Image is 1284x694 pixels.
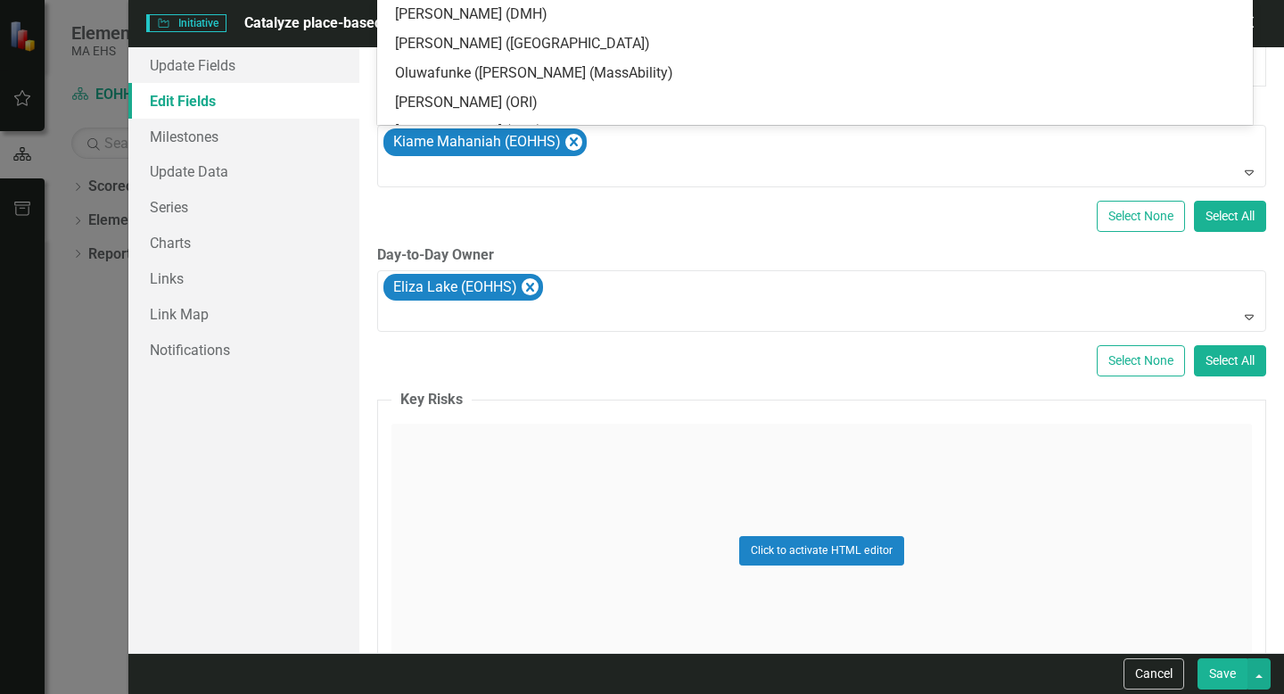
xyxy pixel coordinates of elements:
[1097,345,1185,376] button: Select None
[377,245,1266,266] label: Day-to-Day Owner
[1194,201,1266,232] button: Select All
[1194,345,1266,376] button: Select All
[128,47,359,83] a: Update Fields
[1123,658,1184,690] button: Cancel
[388,275,520,301] div: Eliza Lake (EOHHS)
[388,129,564,155] div: Kiame Mahaniah (EOHHS)
[128,225,359,260] a: Charts
[128,296,359,332] a: Link Map
[1097,201,1185,232] button: Select None
[395,121,1242,142] div: [PERSON_NAME] (DCF)
[391,390,472,410] legend: Key Risks
[739,536,904,565] button: Click to activate HTML editor
[146,14,226,32] span: Initiative
[128,260,359,296] a: Links
[1198,658,1247,690] button: Save
[395,63,1242,84] div: Oluwafunke ([PERSON_NAME] (MassAbility)
[128,119,359,154] a: Milestones
[128,189,359,225] a: Series
[395,4,1242,25] div: [PERSON_NAME] (DMH)
[128,153,359,189] a: Update Data
[395,93,1242,113] div: [PERSON_NAME] (ORI)
[565,134,582,151] div: Remove Kiame Mahaniah (EOHHS)
[128,83,359,119] a: Edit Fields
[522,278,539,295] div: Remove Eliza Lake (EOHHS)
[244,14,525,31] span: Catalyze place-based health equity strategy
[395,34,1242,54] div: [PERSON_NAME] ([GEOGRAPHIC_DATA])
[128,332,359,368] a: Notifications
